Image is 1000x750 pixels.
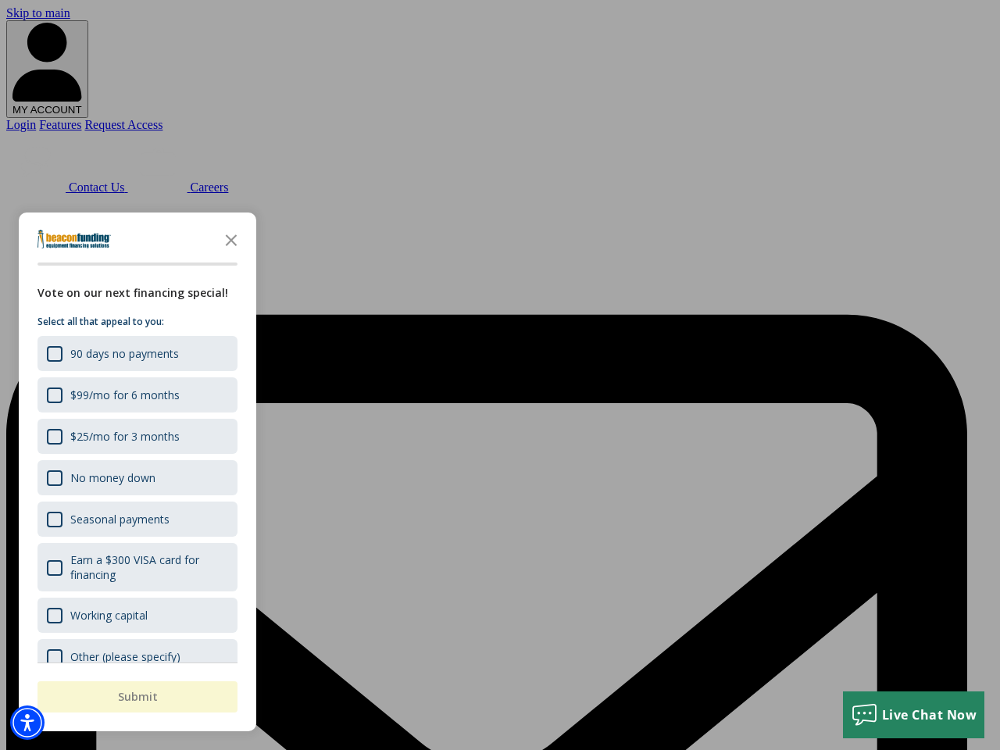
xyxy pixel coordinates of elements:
[843,691,985,738] button: Live Chat Now
[37,460,237,495] div: No money down
[19,212,256,731] div: Survey
[37,230,111,248] img: Company logo
[70,387,180,402] div: $99/mo for 6 months
[70,346,179,361] div: 90 days no payments
[10,705,45,740] div: Accessibility Menu
[37,543,237,591] div: Earn a $300 VISA card for financing
[70,649,180,664] div: Other (please specify)
[37,419,237,454] div: $25/mo for 3 months
[70,470,155,485] div: No money down
[70,512,170,527] div: Seasonal payments
[882,706,977,723] span: Live Chat Now
[70,552,228,582] div: Earn a $300 VISA card for financing
[70,429,180,444] div: $25/mo for 3 months
[37,314,237,330] p: Select all that appeal to you:
[37,598,237,633] div: Working capital
[37,284,237,302] div: Vote on our next financing special!
[37,502,237,537] div: Seasonal payments
[216,223,247,255] button: Close the survey
[37,681,237,712] button: Submit
[37,639,237,674] div: Other (please specify)
[37,336,237,371] div: 90 days no payments
[70,608,148,623] div: Working capital
[37,377,237,412] div: $99/mo for 6 months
